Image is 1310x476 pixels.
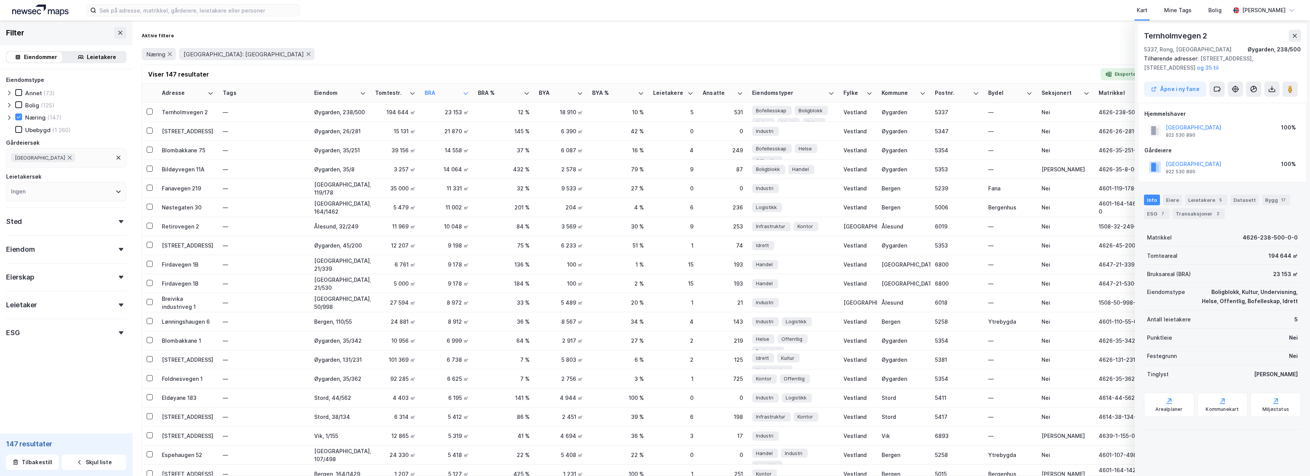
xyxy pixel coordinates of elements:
[653,108,693,116] div: 5
[1242,6,1286,15] div: [PERSON_NAME]
[146,51,165,58] span: Næring
[539,280,583,288] div: 100 ㎡
[478,222,530,230] div: 84 %
[1248,45,1301,54] div: Øygarden, 238/500
[425,108,469,116] div: 23 153 ㎡
[6,300,37,310] div: Leietaker
[24,53,57,62] div: Eiendommer
[62,455,126,470] button: Skjul liste
[478,241,530,249] div: 75 %
[988,89,1023,97] div: Bydel
[1144,146,1300,155] div: Gårdeiere
[375,108,415,116] div: 194 644 ㎡
[1042,108,1090,116] div: Nei
[1042,241,1090,249] div: Nei
[425,260,469,268] div: 9 178 ㎡
[592,146,644,154] div: 16 %
[653,318,693,326] div: 4
[425,299,469,307] div: 8 972 ㎡
[756,318,773,326] span: Industri
[1147,270,1191,279] div: Bruksareal (BRA)
[844,184,872,192] div: Vestland
[539,299,583,307] div: 5 489 ㎡
[935,184,979,192] div: 5239
[539,108,583,116] div: 18 910 ㎡
[988,184,1032,192] div: Fana
[1042,299,1090,307] div: Nei
[314,200,366,216] div: [GEOGRAPHIC_DATA], 164/1462
[148,70,209,79] div: Viser 147 resultater
[653,127,693,135] div: 0
[882,318,926,326] div: Bergen
[882,280,926,288] div: [GEOGRAPHIC_DATA]
[375,184,415,192] div: 35 000 ㎡
[314,295,366,311] div: [GEOGRAPHIC_DATA], 50/998
[1214,210,1222,217] div: 2
[1099,127,1150,135] div: 4626-26-281-0-0
[756,127,773,135] span: Industri
[1272,439,1310,476] iframe: Chat Widget
[1159,210,1166,217] div: 7
[1294,315,1298,324] div: 5
[223,125,305,137] div: —
[1147,233,1172,242] div: Matrikkel
[1099,318,1150,326] div: 4601-110-55-0-0
[882,222,926,230] div: Ålesund
[844,318,872,326] div: Vestland
[96,5,300,16] input: Søk på adresse, matrikkel, gårdeiere, leietakere eller personer
[52,126,71,134] div: (1 260)
[592,127,644,135] div: 42 %
[314,127,366,135] div: Øygarden, 26/281
[1144,54,1295,72] div: [STREET_ADDRESS], [STREET_ADDRESS]
[1101,68,1163,80] button: Eksporter til Excel
[882,203,926,211] div: Bergen
[1147,288,1185,297] div: Eiendomstype
[1042,222,1090,230] div: Nei
[756,165,780,173] span: Boligblokk
[1099,165,1150,173] div: 4626-35-8-0-0
[882,165,926,173] div: Øygarden
[1164,6,1192,15] div: Mine Tags
[1099,108,1150,116] div: 4626-238-500-0-0
[1099,260,1150,268] div: 4647-21-339-0-0
[988,203,1032,211] div: Bergenhus
[162,146,214,154] div: Blombakkane 75
[375,127,415,135] div: 15 131 ㎡
[1281,123,1296,132] div: 100%
[935,146,979,154] div: 5354
[314,276,366,292] div: [GEOGRAPHIC_DATA], 21/530
[1166,169,1195,175] div: 922 530 890
[25,114,46,121] div: Næring
[703,108,743,116] div: 531
[756,157,777,165] span: Offentlig
[539,165,583,173] div: 2 578 ㎡
[314,89,357,97] div: Eiendom
[1173,208,1225,219] div: Transaksjoner
[1099,222,1150,230] div: 1508-32-249-0-0
[478,127,530,135] div: 145 %
[162,127,214,135] div: [STREET_ADDRESS]
[703,127,743,135] div: 0
[935,241,979,249] div: 5353
[844,241,872,249] div: Vestland
[1144,81,1206,97] button: Åpne i ny fane
[1273,270,1298,279] div: 23 153 ㎡
[988,127,1032,135] div: —
[703,241,743,249] div: 74
[653,222,693,230] div: 9
[799,107,823,115] span: Boligblokk
[162,241,214,249] div: [STREET_ADDRESS]
[425,203,469,211] div: 11 002 ㎡
[25,126,51,134] div: Ubebygd
[478,280,530,288] div: 184 %
[653,165,693,173] div: 9
[844,203,872,211] div: Vestland
[539,241,583,249] div: 6 233 ㎡
[1042,165,1090,173] div: [PERSON_NAME]
[844,146,872,154] div: Vestland
[478,184,530,192] div: 32 %
[1185,195,1227,205] div: Leietakere
[162,318,214,326] div: Lønningshaugen 6
[882,108,926,116] div: Øygarden
[882,146,926,154] div: Øygarden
